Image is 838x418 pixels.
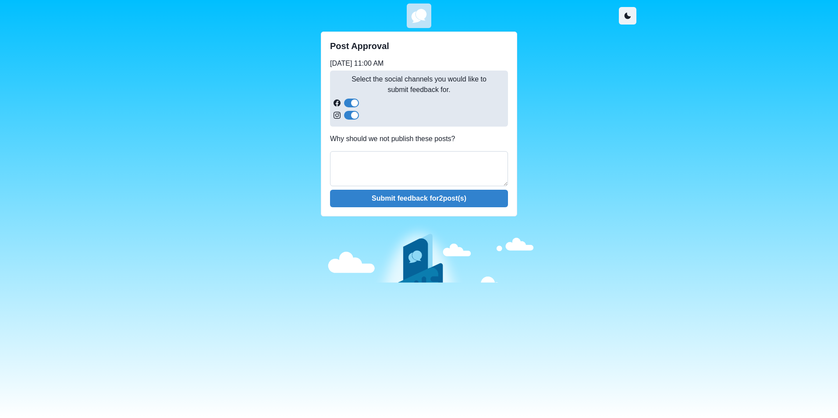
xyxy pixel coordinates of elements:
img: u8dYElcwoIgCIIgCIIgCIIgCIIgCIIgCIIgCIIgCIIgCIIgCIIgCIIgCIIgCIIgCIKgBfgfhTKg+uHK8RYAAAAASUVORK5CYII= [408,5,430,26]
button: Submit feedback for2post(s) [330,190,508,207]
p: Why should we not publish these posts? [330,134,508,144]
p: [DATE] 11:00 AM [330,58,508,69]
button: Toggle Mode [619,7,636,25]
p: Select the social channels you would like to submit feedback for. [334,74,504,95]
h2: Post Approval [330,41,508,51]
